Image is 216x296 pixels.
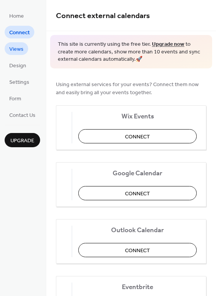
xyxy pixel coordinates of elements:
span: Views [9,45,24,53]
span: Settings [9,78,29,86]
span: Contact Us [9,111,35,120]
span: Connect external calendars [56,8,150,23]
span: Home [9,12,24,20]
a: Contact Us [5,108,40,121]
span: Outlook Calendar [78,226,197,234]
span: Design [9,62,26,70]
button: Connect [78,186,197,200]
a: Home [5,9,29,22]
span: Using external services for your events? Connect them now and easily bring all your events together. [56,80,206,96]
span: Connect [125,133,150,141]
a: Views [5,42,28,55]
span: Connect [125,190,150,198]
span: This site is currently using the free tier. to create more calendars, show more than 10 events an... [58,41,204,63]
a: Connect [5,26,34,38]
a: Upgrade now [152,39,184,50]
a: Settings [5,75,34,88]
a: Form [5,92,26,105]
a: Design [5,59,31,72]
span: Form [9,95,21,103]
button: Upgrade [5,133,40,147]
span: Connect [125,246,150,254]
span: Google Calendar [78,169,197,177]
span: Wix Events [78,112,197,120]
span: Eventbrite [78,283,197,291]
button: Connect [78,243,197,257]
button: Connect [78,129,197,143]
span: Upgrade [10,137,34,145]
span: Connect [9,29,30,37]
